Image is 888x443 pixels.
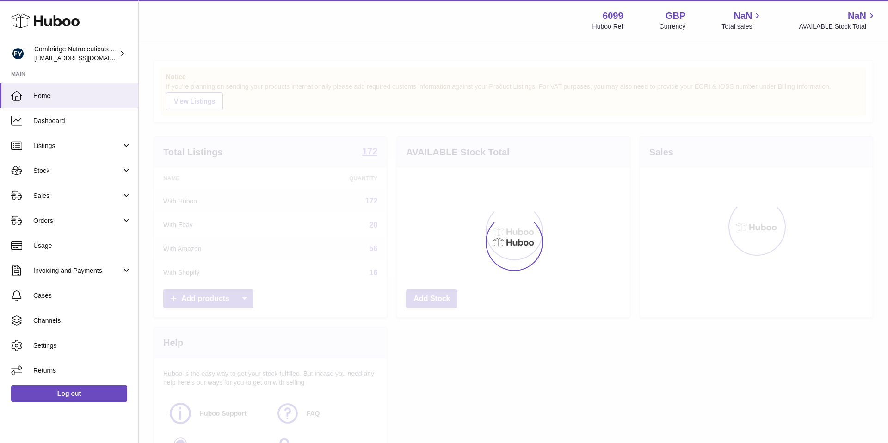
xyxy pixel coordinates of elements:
[33,117,131,125] span: Dashboard
[33,366,131,375] span: Returns
[33,142,122,150] span: Listings
[592,22,623,31] div: Huboo Ref
[33,291,131,300] span: Cases
[734,10,752,22] span: NaN
[11,385,127,402] a: Log out
[33,92,131,100] span: Home
[799,10,877,31] a: NaN AVAILABLE Stock Total
[721,22,763,31] span: Total sales
[799,22,877,31] span: AVAILABLE Stock Total
[33,341,131,350] span: Settings
[34,54,136,62] span: [EMAIL_ADDRESS][DOMAIN_NAME]
[34,45,117,62] div: Cambridge Nutraceuticals Ltd
[603,10,623,22] strong: 6099
[660,22,686,31] div: Currency
[33,166,122,175] span: Stock
[721,10,763,31] a: NaN Total sales
[33,266,122,275] span: Invoicing and Payments
[33,216,122,225] span: Orders
[33,191,122,200] span: Sales
[33,241,131,250] span: Usage
[33,316,131,325] span: Channels
[666,10,685,22] strong: GBP
[11,47,25,61] img: huboo@camnutra.com
[848,10,866,22] span: NaN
